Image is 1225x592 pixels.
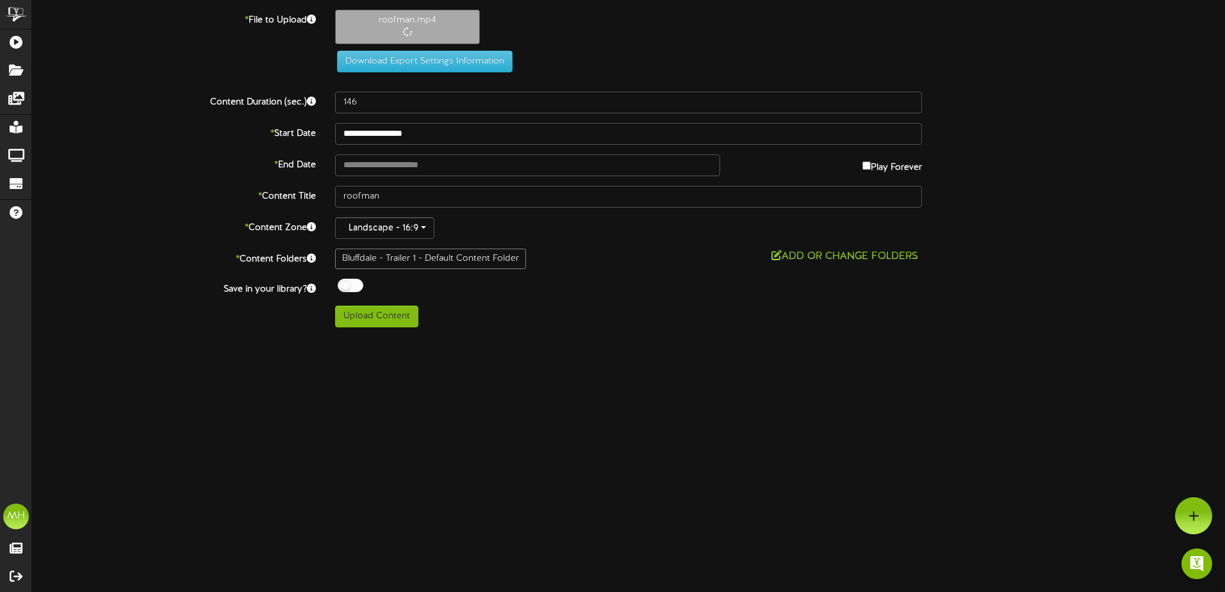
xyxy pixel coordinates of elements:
[862,161,871,170] input: Play Forever
[22,186,325,203] label: Content Title
[22,123,325,140] label: Start Date
[1181,548,1212,579] div: Open Intercom Messenger
[22,92,325,109] label: Content Duration (sec.)
[337,51,513,72] button: Download Export Settings Information
[22,249,325,266] label: Content Folders
[22,154,325,172] label: End Date
[862,154,922,174] label: Play Forever
[22,10,325,27] label: File to Upload
[768,249,922,265] button: Add or Change Folders
[22,279,325,296] label: Save in your library?
[3,504,29,529] div: MH
[335,186,922,208] input: Title of this Content
[331,56,513,66] a: Download Export Settings Information
[335,306,418,327] button: Upload Content
[335,217,434,239] button: Landscape - 16:9
[22,217,325,234] label: Content Zone
[335,249,526,269] div: Bluffdale - Trailer 1 - Default Content Folder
